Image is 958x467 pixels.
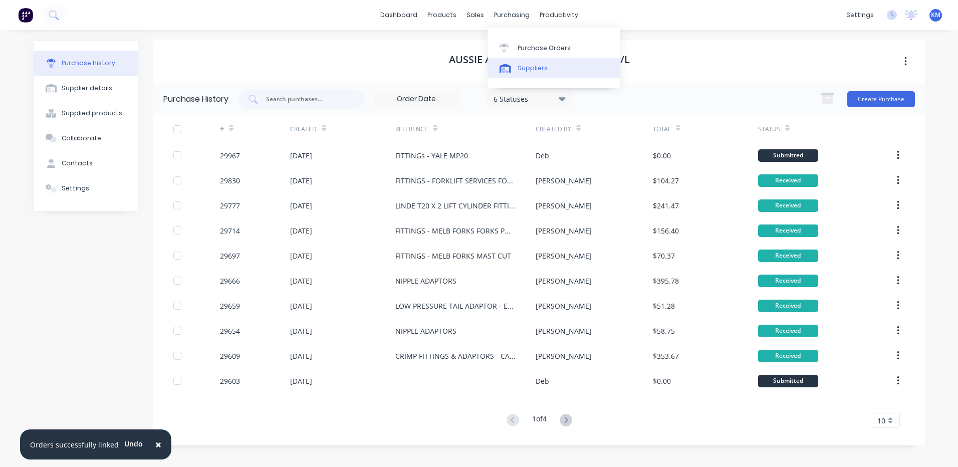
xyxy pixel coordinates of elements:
div: Total [653,125,671,134]
div: [PERSON_NAME] [536,301,592,311]
div: 29609 [220,351,240,361]
div: Received [758,350,818,362]
div: NIPPLE ADAPTORS [395,276,456,286]
div: Purchase Orders [518,44,571,53]
div: 29659 [220,301,240,311]
div: Received [758,325,818,337]
img: Factory [18,8,33,23]
div: Supplier details [62,84,112,93]
div: Collaborate [62,134,101,143]
div: productivity [535,8,583,23]
span: 10 [877,415,885,426]
div: [PERSON_NAME] [536,225,592,236]
div: 29830 [220,175,240,186]
div: FITTINGS - MELB FORKS MAST CUT [395,251,511,261]
span: KM [931,11,940,20]
div: [DATE] [290,150,312,161]
div: [DATE] [290,351,312,361]
div: $0.00 [653,150,671,161]
h1: AUSSIE ADAPTORS & HYDRAULICS P/L [449,54,630,66]
button: Undo [119,436,148,451]
div: 29777 [220,200,240,211]
button: Collaborate [34,126,138,151]
button: Supplier details [34,76,138,101]
div: [DATE] [290,200,312,211]
div: Created [290,125,317,134]
button: Create Purchase [847,91,915,107]
div: [DATE] [290,301,312,311]
div: [DATE] [290,175,312,186]
div: # [220,125,224,134]
div: Received [758,224,818,237]
div: Status [758,125,780,134]
a: Suppliers [488,58,620,78]
div: 29697 [220,251,240,261]
div: LOW PRESSURE TAIL ADAPTOR - ENFORCER [395,301,516,311]
div: [DATE] [290,376,312,386]
div: Submitted [758,149,818,162]
div: $0.00 [653,376,671,386]
div: NIPPLE ADAPTORS [395,326,456,336]
div: Contacts [62,159,93,168]
div: [PERSON_NAME] [536,351,592,361]
div: 29654 [220,326,240,336]
div: sales [461,8,489,23]
div: Orders successfully linked [30,439,119,450]
div: purchasing [489,8,535,23]
div: 1 of 4 [532,413,547,428]
div: $70.37 [653,251,675,261]
div: $58.75 [653,326,675,336]
div: [PERSON_NAME] [536,200,592,211]
div: 29603 [220,376,240,386]
div: Received [758,199,818,212]
div: [DATE] [290,276,312,286]
div: [DATE] [290,326,312,336]
button: Contacts [34,151,138,176]
div: [PERSON_NAME] [536,326,592,336]
div: Submitted [758,375,818,387]
button: Settings [34,176,138,201]
div: $156.40 [653,225,679,236]
div: settings [841,8,879,23]
div: FITTINGs - YALE MP20 [395,150,468,161]
span: × [155,437,161,451]
div: Received [758,174,818,187]
div: Created By [536,125,571,134]
div: Suppliers [518,64,548,73]
button: Close [145,432,171,456]
input: Search purchases... [265,94,348,104]
div: Purchase History [163,93,228,105]
a: dashboard [375,8,422,23]
div: Settings [62,184,89,193]
input: Order Date [374,92,458,107]
div: Deb [536,376,549,386]
div: 29967 [220,150,240,161]
div: $395.78 [653,276,679,286]
div: $104.27 [653,175,679,186]
div: [PERSON_NAME] [536,251,592,261]
div: 29666 [220,276,240,286]
div: Deb [536,150,549,161]
div: [DATE] [290,225,312,236]
div: Received [758,250,818,262]
div: [PERSON_NAME] [536,175,592,186]
div: Supplied products [62,109,122,118]
div: [DATE] [290,251,312,261]
button: Purchase history [34,51,138,76]
div: [PERSON_NAME] [536,276,592,286]
div: Received [758,300,818,312]
div: 29714 [220,225,240,236]
div: FITTINGS - MELB FORKS FORKS POSITIONER [395,225,516,236]
div: CRIMP FITTINGS & ADAPTORS - CAT DP50NT FORK POSITIONER [395,351,516,361]
div: $241.47 [653,200,679,211]
div: products [422,8,461,23]
div: FITTINGS - FORKLIFT SERVICES FORK POS [395,175,516,186]
div: Purchase history [62,59,115,68]
div: LINDE T20 X 2 LIFT CYLINDER FITTINGS [395,200,516,211]
a: Purchase Orders [488,38,620,58]
button: Supplied products [34,101,138,126]
div: 6 Statuses [494,93,565,104]
div: Reference [395,125,428,134]
div: $51.28 [653,301,675,311]
div: Received [758,275,818,287]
